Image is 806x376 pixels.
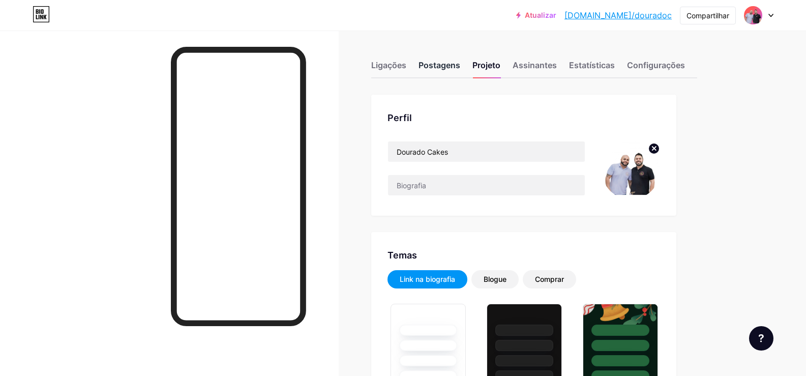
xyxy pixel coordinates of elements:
font: Compartilhar [686,11,729,20]
a: [DOMAIN_NAME]/douradoc [564,9,672,21]
font: Configurações [627,60,685,70]
font: Ligações [371,60,406,70]
font: Atualizar [525,11,556,19]
font: Comprar [535,275,564,283]
font: Link na biografia [400,275,455,283]
font: Perfil [387,112,412,123]
font: Estatísticas [569,60,615,70]
font: Assinantes [513,60,557,70]
img: Bolos Dourados [602,141,660,199]
input: Nome [388,141,585,162]
font: Blogue [484,275,506,283]
input: Biografia [388,175,585,195]
font: Projeto [472,60,500,70]
font: [DOMAIN_NAME]/douradoc [564,10,672,20]
font: Temas [387,250,417,261]
img: Bolos Dourados [743,6,763,25]
font: Postagens [419,60,460,70]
